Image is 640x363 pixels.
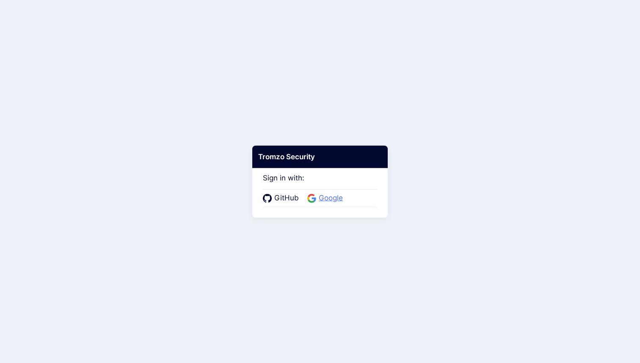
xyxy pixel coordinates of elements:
div: Sign in with: [263,162,377,207]
a: Google [307,193,345,204]
div: Tromzo Security [252,145,388,168]
a: GitHub [263,193,301,204]
span: GitHub [272,193,301,204]
span: Google [316,193,345,204]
